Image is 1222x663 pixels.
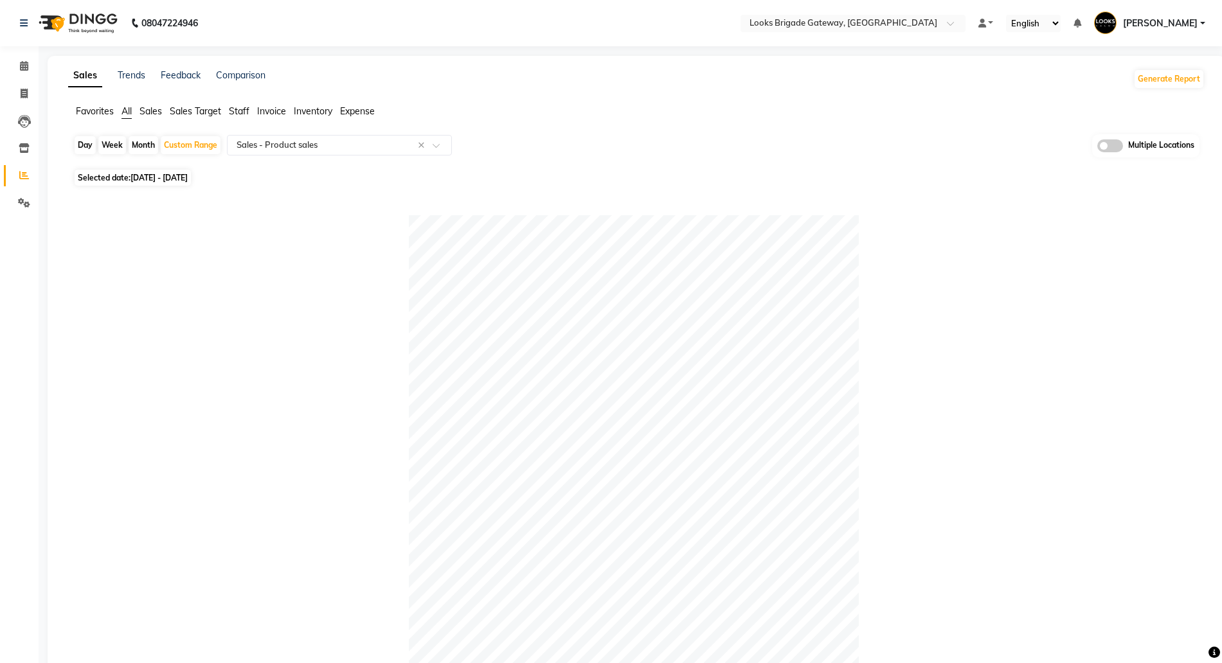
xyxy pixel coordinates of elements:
div: Month [129,136,158,154]
span: Clear all [418,139,429,152]
span: [DATE] - [DATE] [130,173,188,182]
div: Day [75,136,96,154]
span: All [121,105,132,117]
span: Inventory [294,105,332,117]
span: Favorites [76,105,114,117]
a: Sales [68,64,102,87]
div: Week [98,136,126,154]
span: Multiple Locations [1128,139,1194,152]
a: Comparison [216,69,265,81]
span: [PERSON_NAME] [1123,17,1198,30]
a: Trends [118,69,145,81]
img: Mangesh Mishra [1094,12,1117,34]
div: Custom Range [161,136,220,154]
button: Generate Report [1135,70,1203,88]
span: Staff [229,105,249,117]
span: Selected date: [75,170,191,186]
span: Sales [139,105,162,117]
span: Sales Target [170,105,221,117]
a: Feedback [161,69,201,81]
b: 08047224946 [141,5,198,41]
img: logo [33,5,121,41]
span: Invoice [257,105,286,117]
span: Expense [340,105,375,117]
